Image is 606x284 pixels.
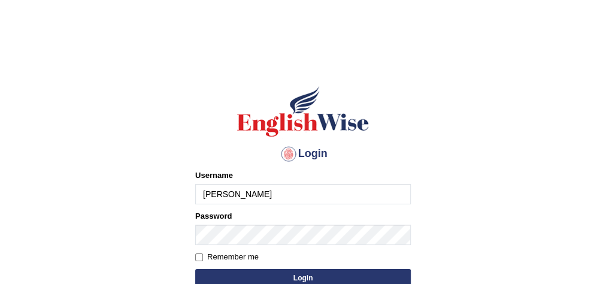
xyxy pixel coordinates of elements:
h4: Login [195,144,411,164]
label: Password [195,210,232,222]
img: Logo of English Wise sign in for intelligent practice with AI [235,84,371,138]
label: Remember me [195,251,259,263]
input: Remember me [195,253,203,261]
label: Username [195,170,233,181]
